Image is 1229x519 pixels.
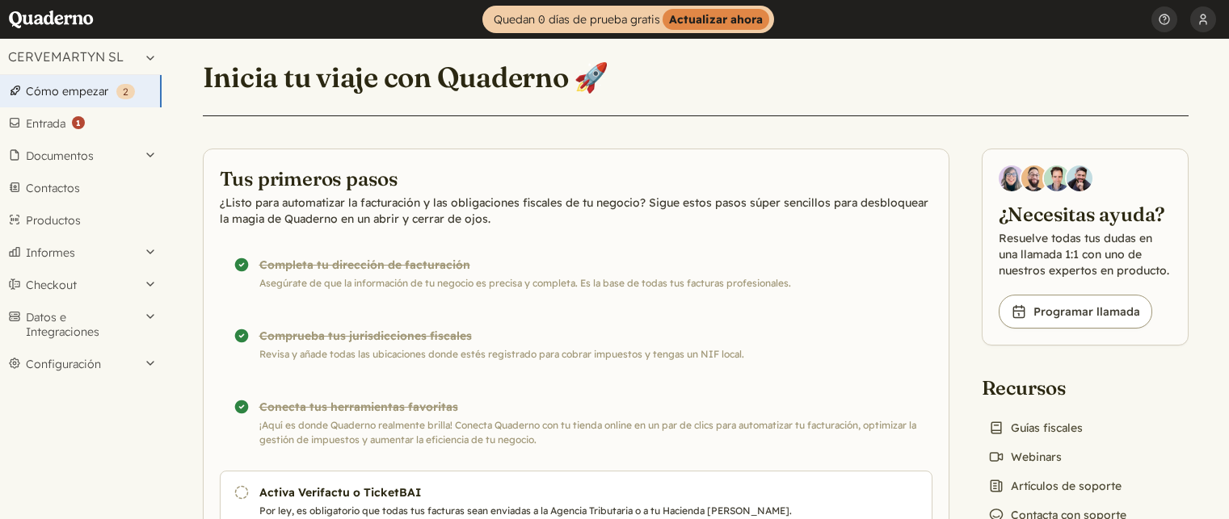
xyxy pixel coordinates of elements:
[982,475,1128,497] a: Artículos de soporte
[72,116,85,129] strong: 1
[220,165,932,191] h2: Tus primeros pasos
[999,230,1172,278] p: Resuelve todas tus dudas en una llamada 1:1 con uno de nuestros expertos en producto.
[203,60,609,95] h1: Inicia tu viaje con Quaderno 🚀
[1021,165,1047,191] img: Jairo Fumero, Account Executive at Quaderno
[123,86,128,98] span: 2
[999,295,1152,329] a: Programar llamada
[982,446,1068,468] a: Webinars
[1044,165,1070,191] img: Ivo Oltmans, Business Developer at Quaderno
[982,416,1089,439] a: Guías fiscales
[259,484,810,500] h3: Activa Verifactu o TicketBAI
[1067,165,1092,191] img: Javier Rubio, DevRel at Quaderno
[663,9,769,30] strong: Actualizar ahora
[999,165,1025,191] img: Diana Carrasco, Account Executive at Quaderno
[220,195,932,227] p: ¿Listo para automatizar la facturación y las obligaciones fiscales de tu negocio? Sigue estos pas...
[482,6,774,33] a: Quedan 0 días de prueba gratisActualizar ahora
[999,201,1172,227] h2: ¿Necesitas ayuda?
[982,375,1133,400] h2: Recursos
